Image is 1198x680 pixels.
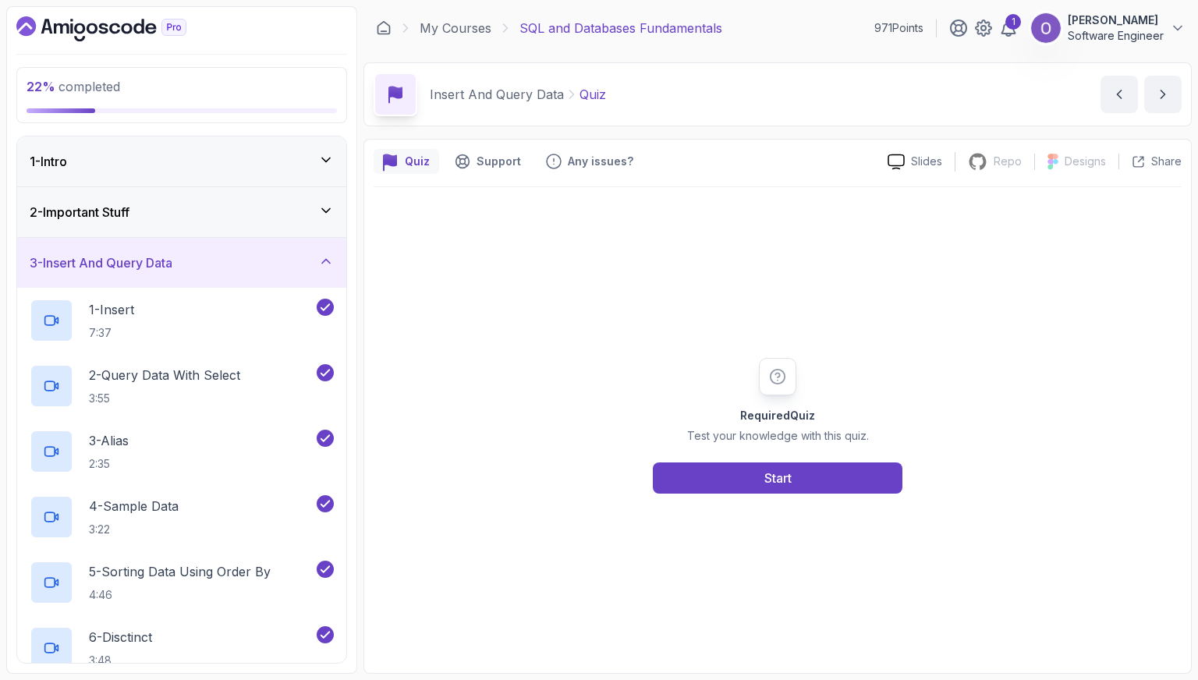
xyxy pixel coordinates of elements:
[1031,13,1061,43] img: user profile image
[687,428,869,444] p: Test your knowledge with this quiz.
[27,79,120,94] span: completed
[1005,14,1021,30] div: 1
[376,20,392,36] a: Dashboard
[1030,12,1186,44] button: user profile image[PERSON_NAME]Software Engineer
[89,653,152,668] p: 3:48
[30,495,334,539] button: 4-Sample Data3:22
[89,562,271,581] p: 5 - Sorting Data Using Order By
[1151,154,1182,169] p: Share
[30,430,334,473] button: 3-Alias2:35
[30,626,334,670] button: 6-Disctinct3:48
[875,154,955,170] a: Slides
[30,299,334,342] button: 1-Insert7:37
[30,203,129,221] h3: 2 - Important Stuff
[445,149,530,174] button: Support button
[89,522,179,537] p: 3:22
[89,497,179,515] p: 4 - Sample Data
[1144,76,1182,113] button: next content
[89,325,134,341] p: 7:37
[911,154,942,169] p: Slides
[1065,154,1106,169] p: Designs
[17,238,346,288] button: 3-Insert And Query Data
[89,300,134,319] p: 1 - Insert
[1068,12,1164,28] p: [PERSON_NAME]
[568,154,633,169] p: Any issues?
[89,628,152,646] p: 6 - Disctinct
[1101,76,1138,113] button: previous content
[17,136,346,186] button: 1-Intro
[420,19,491,37] a: My Courses
[580,85,606,104] p: Quiz
[374,149,439,174] button: quiz button
[30,253,172,272] h3: 3 - Insert And Query Data
[764,469,792,487] div: Start
[519,19,722,37] p: SQL and Databases Fundamentals
[27,79,55,94] span: 22 %
[30,561,334,604] button: 5-Sorting Data Using Order By4:46
[653,462,902,494] button: Start
[740,409,790,422] span: Required
[1068,28,1164,44] p: Software Engineer
[405,154,430,169] p: Quiz
[999,19,1018,37] a: 1
[89,431,129,450] p: 3 - Alias
[687,408,869,423] h2: Quiz
[537,149,643,174] button: Feedback button
[16,16,222,41] a: Dashboard
[89,366,240,384] p: 2 - Query Data With Select
[30,152,67,171] h3: 1 - Intro
[994,154,1022,169] p: Repo
[30,364,334,408] button: 2-Query Data With Select3:55
[430,85,564,104] p: Insert And Query Data
[89,391,240,406] p: 3:55
[89,456,129,472] p: 2:35
[874,20,923,36] p: 971 Points
[477,154,521,169] p: Support
[17,187,346,237] button: 2-Important Stuff
[1118,154,1182,169] button: Share
[89,587,271,603] p: 4:46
